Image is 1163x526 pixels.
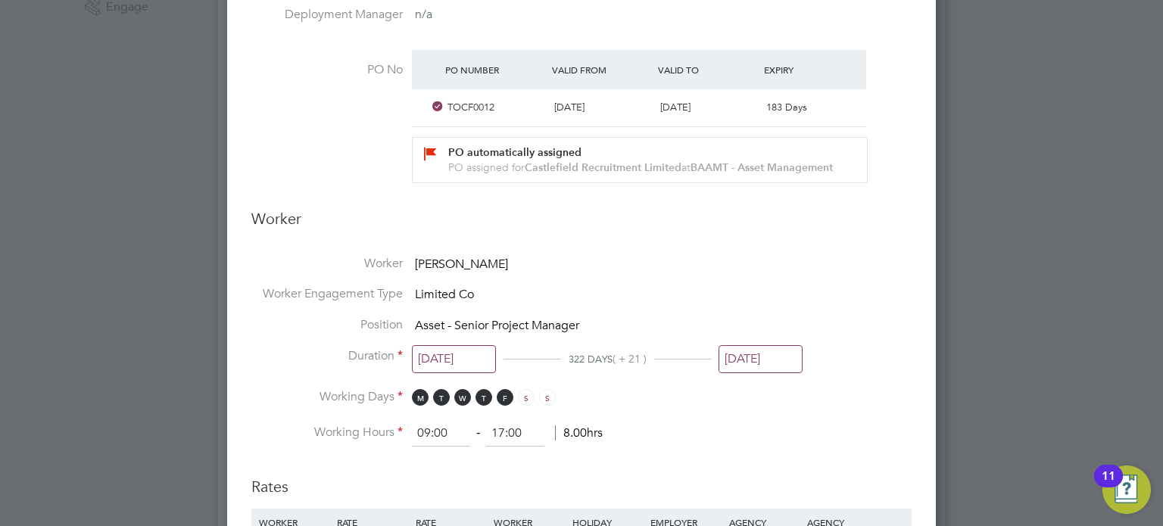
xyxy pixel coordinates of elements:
label: Worker [251,256,403,272]
input: 17:00 [486,420,544,447]
label: PO No [251,62,403,78]
span: [PERSON_NAME] [415,257,508,272]
span: M [412,389,429,406]
input: Select one [719,345,803,373]
span: ‐ [473,425,483,440]
input: Select one [412,345,496,373]
label: Working Hours [251,425,403,440]
div: PO Number [441,56,547,83]
label: Duration [251,348,403,364]
div: Valid From [548,56,654,83]
label: Working Days [251,389,403,405]
div: Expiry [760,56,866,83]
label: Worker Engagement Type [251,286,403,302]
div: [DATE] [654,95,760,120]
button: Open Resource Center, 11 new notifications [1102,465,1151,514]
div: [DATE] [548,95,654,120]
span: S [518,389,535,406]
span: n/a [415,7,432,22]
div: TOCF0012 [441,95,547,120]
h3: Worker [251,209,912,241]
span: T [475,389,492,406]
span: 8.00hrs [555,425,603,440]
span: 322 DAYS [569,353,613,366]
span: T [433,389,450,406]
div: 183 Days [760,95,866,120]
span: S [539,389,556,406]
label: Position [251,317,403,333]
b: Castlefield Recruitment Limited [525,161,681,174]
span: F [497,389,513,406]
b: BAAMT - Asset Management [691,161,833,174]
div: PO assigned for at [448,160,848,175]
span: W [454,389,471,406]
div: Valid To [654,56,760,83]
label: Deployment Manager [251,7,403,23]
b: PO automatically assigned [448,146,581,159]
div: 11 [1102,476,1115,496]
h3: Rates [251,462,912,496]
span: ( + 21 ) [613,352,647,366]
input: 08:00 [412,420,470,447]
span: Limited Co [415,287,474,302]
span: Asset - Senior Project Manager [415,318,579,333]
